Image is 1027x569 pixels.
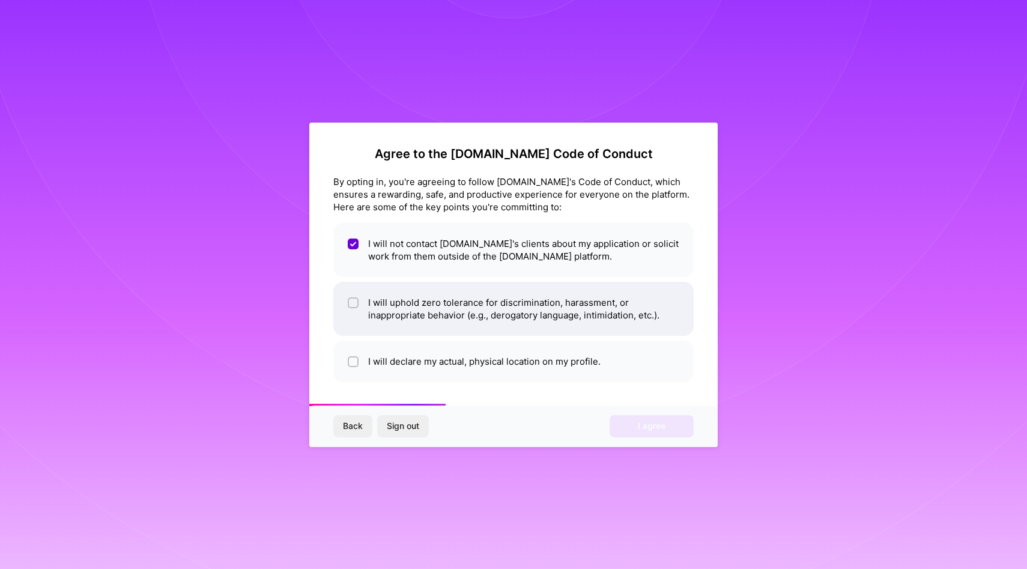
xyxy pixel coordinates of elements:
[387,420,419,432] span: Sign out
[333,341,694,382] li: I will declare my actual, physical location on my profile.
[333,282,694,336] li: I will uphold zero tolerance for discrimination, harassment, or inappropriate behavior (e.g., der...
[333,175,694,213] div: By opting in, you're agreeing to follow [DOMAIN_NAME]'s Code of Conduct, which ensures a rewardin...
[333,147,694,161] h2: Agree to the [DOMAIN_NAME] Code of Conduct
[343,420,363,432] span: Back
[333,223,694,277] li: I will not contact [DOMAIN_NAME]'s clients about my application or solicit work from them outside...
[377,415,429,437] button: Sign out
[333,415,372,437] button: Back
